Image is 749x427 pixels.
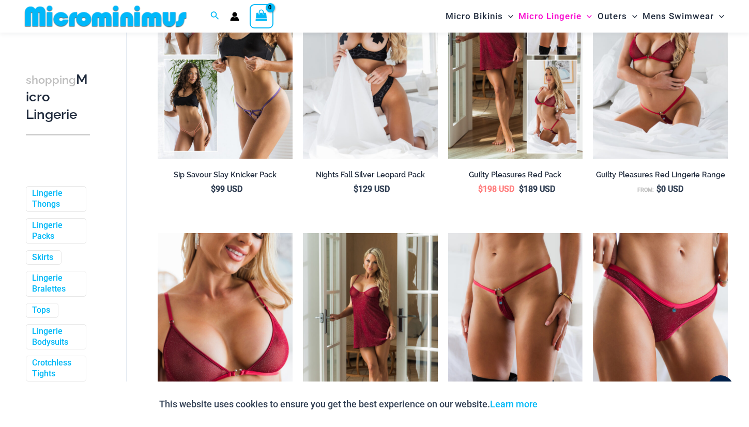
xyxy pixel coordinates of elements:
[598,3,627,29] span: Outers
[26,73,76,86] span: shopping
[26,70,90,123] h3: Micro Lingerie
[519,184,524,194] span: $
[448,170,583,184] a: Guilty Pleasures Red Pack
[637,187,654,193] span: From:
[582,3,592,29] span: Menu Toggle
[519,184,555,194] bdi: 189 USD
[158,170,293,184] a: Sip Savour Slay Knicker Pack
[211,184,216,194] span: $
[503,3,513,29] span: Menu Toggle
[354,184,390,194] bdi: 129 USD
[32,326,78,347] a: Lingerie Bodysuits
[354,184,358,194] span: $
[32,220,78,242] a: Lingerie Packs
[250,4,273,28] a: View Shopping Cart, empty
[303,170,438,180] h2: Nights Fall Silver Leopard Pack
[441,2,728,31] nav: Site Navigation
[443,3,516,29] a: Micro BikinisMenu ToggleMenu Toggle
[211,184,242,194] bdi: 99 USD
[656,184,683,194] bdi: 0 USD
[230,12,239,21] a: Account icon link
[32,252,53,263] a: Skirts
[32,305,50,316] a: Tops
[593,170,728,180] h2: Guilty Pleasures Red Lingerie Range
[516,3,594,29] a: Micro LingerieMenu ToggleMenu Toggle
[446,3,503,29] span: Micro Bikinis
[627,3,637,29] span: Menu Toggle
[643,3,714,29] span: Mens Swimwear
[32,358,78,379] a: Crotchless Tights
[32,273,78,295] a: Lingerie Bralettes
[303,170,438,184] a: Nights Fall Silver Leopard Pack
[491,399,538,409] a: Learn more
[21,5,191,28] img: MM SHOP LOGO FLAT
[593,170,728,184] a: Guilty Pleasures Red Lingerie Range
[158,170,293,180] h2: Sip Savour Slay Knicker Pack
[546,392,590,417] button: Accept
[478,184,483,194] span: $
[160,396,538,412] p: This website uses cookies to ensure you get the best experience on our website.
[640,3,727,29] a: Mens SwimwearMenu ToggleMenu Toggle
[595,3,640,29] a: OutersMenu ToggleMenu Toggle
[478,184,514,194] bdi: 198 USD
[448,170,583,180] h2: Guilty Pleasures Red Pack
[518,3,582,29] span: Micro Lingerie
[656,184,661,194] span: $
[714,3,724,29] span: Menu Toggle
[32,188,78,210] a: Lingerie Thongs
[210,10,220,23] a: Search icon link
